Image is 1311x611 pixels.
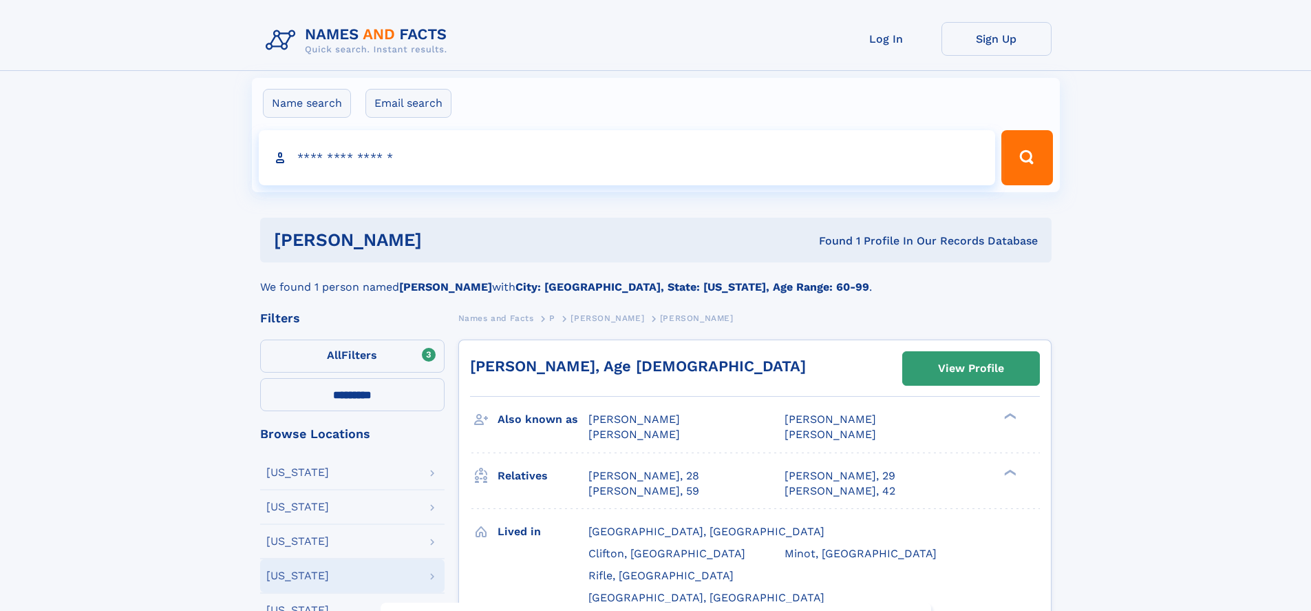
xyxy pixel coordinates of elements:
[588,591,824,604] span: [GEOGRAPHIC_DATA], [GEOGRAPHIC_DATA]
[365,89,451,118] label: Email search
[588,569,734,582] span: Rifle, [GEOGRAPHIC_DATA]
[941,22,1052,56] a: Sign Up
[588,484,699,499] a: [PERSON_NAME], 59
[260,312,445,324] div: Filters
[1001,412,1017,421] div: ❯
[327,349,341,362] span: All
[571,309,644,327] a: [PERSON_NAME]
[588,428,680,441] span: [PERSON_NAME]
[588,525,824,538] span: [GEOGRAPHIC_DATA], [GEOGRAPHIC_DATA]
[588,468,699,484] a: [PERSON_NAME], 28
[549,313,555,323] span: P
[785,413,876,426] span: [PERSON_NAME]
[785,484,895,499] a: [PERSON_NAME], 42
[1001,130,1052,185] button: Search Button
[785,428,876,441] span: [PERSON_NAME]
[903,352,1039,385] a: View Profile
[785,547,937,560] span: Minot, [GEOGRAPHIC_DATA]
[260,262,1052,296] div: We found 1 person named with .
[260,340,445,373] label: Filters
[498,464,588,488] h3: Relatives
[458,309,534,327] a: Names and Facts
[515,280,869,293] b: City: [GEOGRAPHIC_DATA], State: [US_STATE], Age Range: 60-99
[588,547,745,560] span: Clifton, [GEOGRAPHIC_DATA]
[498,408,588,431] h3: Also known as
[785,468,895,484] a: [PERSON_NAME], 29
[266,501,329,512] div: [US_STATE]
[620,234,1038,249] div: Found 1 Profile In Our Records Database
[588,413,680,426] span: [PERSON_NAME]
[274,231,621,249] h1: [PERSON_NAME]
[260,22,458,59] img: Logo Names and Facts
[938,353,1004,384] div: View Profile
[571,313,644,323] span: [PERSON_NAME]
[831,22,941,56] a: Log In
[498,520,588,543] h3: Lived in
[399,280,492,293] b: [PERSON_NAME]
[259,130,996,185] input: search input
[266,570,329,581] div: [US_STATE]
[263,89,351,118] label: Name search
[549,309,555,327] a: P
[660,313,734,323] span: [PERSON_NAME]
[266,467,329,478] div: [US_STATE]
[1001,468,1017,477] div: ❯
[260,428,445,440] div: Browse Locations
[266,536,329,547] div: [US_STATE]
[470,358,806,375] a: [PERSON_NAME], Age [DEMOGRAPHIC_DATA]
